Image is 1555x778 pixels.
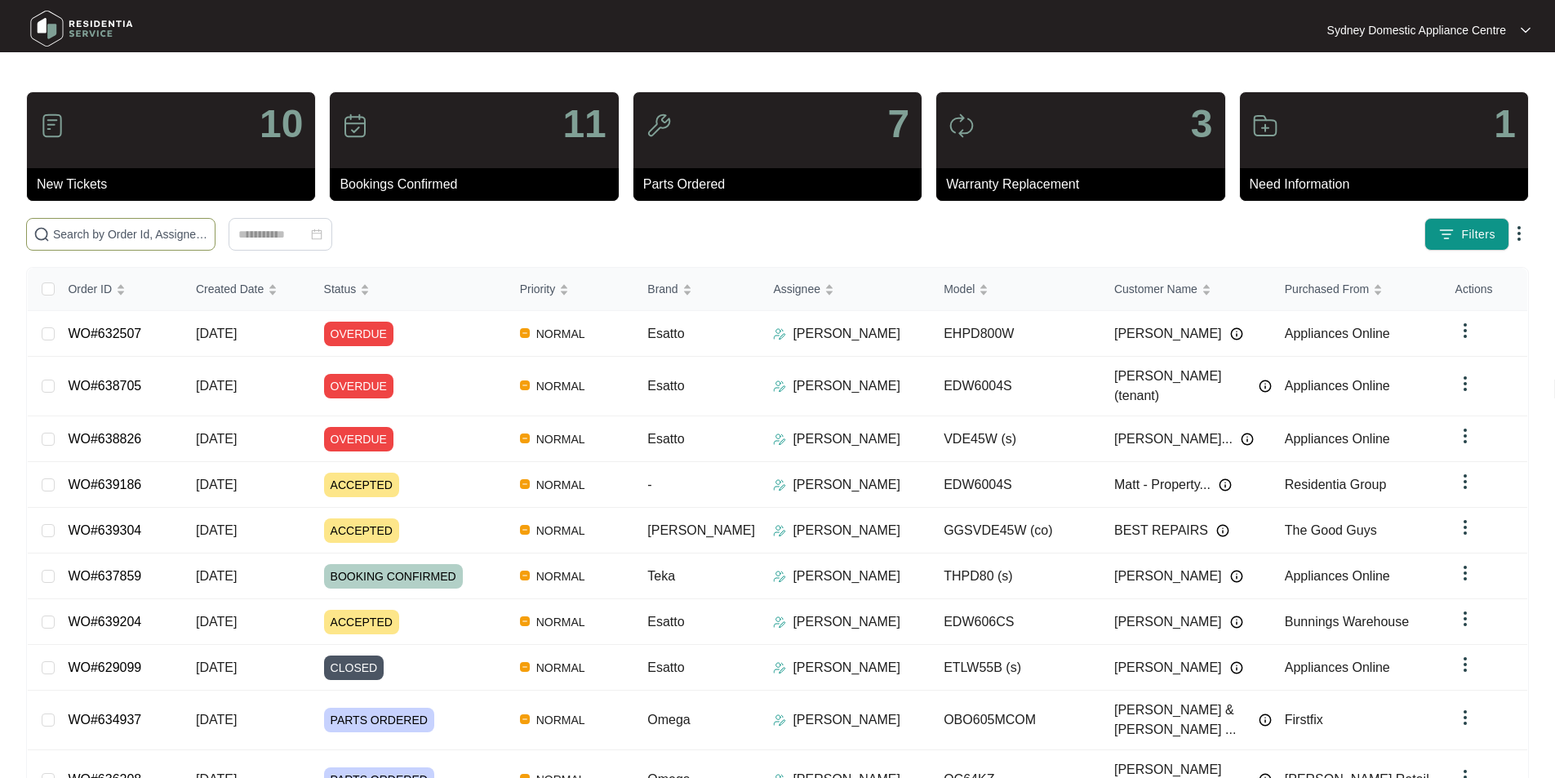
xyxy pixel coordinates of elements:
[793,567,900,586] p: [PERSON_NAME]
[1455,321,1475,340] img: dropdown arrow
[1461,226,1495,243] span: Filters
[196,379,237,393] span: [DATE]
[1285,523,1377,537] span: The Good Guys
[1114,700,1251,740] span: [PERSON_NAME] & [PERSON_NAME] ...
[1455,609,1475,629] img: dropdown arrow
[1230,661,1243,674] img: Info icon
[196,569,237,583] span: [DATE]
[324,427,393,451] span: OVERDUE
[1259,714,1272,727] img: Info icon
[520,328,530,338] img: Vercel Logo
[647,379,684,393] span: Esatto
[1259,380,1272,393] img: Info icon
[793,658,900,678] p: [PERSON_NAME]
[773,433,786,446] img: Assigner Icon
[1114,324,1222,344] span: [PERSON_NAME]
[520,380,530,390] img: Vercel Logo
[530,521,592,540] span: NORMAL
[530,612,592,632] span: NORMAL
[1455,472,1475,491] img: dropdown arrow
[1327,22,1506,38] p: Sydney Domestic Appliance Centre
[773,524,786,537] img: Assigner Icon
[520,616,530,626] img: Vercel Logo
[324,610,399,634] span: ACCEPTED
[68,478,141,491] a: WO#639186
[1114,567,1222,586] span: [PERSON_NAME]
[1285,615,1409,629] span: Bunnings Warehouse
[340,175,618,194] p: Bookings Confirmed
[530,429,592,449] span: NORMAL
[196,660,237,674] span: [DATE]
[647,478,651,491] span: -
[793,324,900,344] p: [PERSON_NAME]
[520,479,530,489] img: Vercel Logo
[793,612,900,632] p: [PERSON_NAME]
[196,523,237,537] span: [DATE]
[931,553,1101,599] td: THPD80 (s)
[33,226,50,242] img: search-icon
[773,570,786,583] img: Assigner Icon
[1285,569,1390,583] span: Appliances Online
[773,327,786,340] img: Assigner Icon
[1114,612,1222,632] span: [PERSON_NAME]
[68,660,141,674] a: WO#629099
[1442,268,1527,311] th: Actions
[530,710,592,730] span: NORMAL
[1285,280,1369,298] span: Purchased From
[647,327,684,340] span: Esatto
[1521,26,1531,34] img: dropdown arrow
[24,4,139,53] img: residentia service logo
[530,376,592,396] span: NORMAL
[530,324,592,344] span: NORMAL
[946,175,1224,194] p: Warranty Replacement
[1114,658,1222,678] span: [PERSON_NAME]
[520,571,530,580] img: Vercel Logo
[342,113,368,139] img: icon
[530,658,592,678] span: NORMAL
[311,268,507,311] th: Status
[562,104,606,144] p: 11
[196,615,237,629] span: [DATE]
[931,691,1101,750] td: OBO605MCOM
[647,280,678,298] span: Brand
[1241,433,1254,446] img: Info icon
[260,104,303,144] p: 10
[1114,475,1211,495] span: Matt - Property...
[530,475,592,495] span: NORMAL
[1272,268,1442,311] th: Purchased From
[196,280,264,298] span: Created Date
[643,175,922,194] p: Parts Ordered
[931,645,1101,691] td: ETLW55B (s)
[1455,708,1475,727] img: dropdown arrow
[931,462,1101,508] td: EDW6004S
[1219,478,1232,491] img: Info icon
[324,374,393,398] span: OVERDUE
[1509,224,1529,243] img: dropdown arrow
[1250,175,1528,194] p: Need Information
[1114,367,1251,406] span: [PERSON_NAME] (tenant)
[196,478,237,491] span: [DATE]
[1455,563,1475,583] img: dropdown arrow
[773,661,786,674] img: Assigner Icon
[530,567,592,586] span: NORMAL
[1285,713,1323,727] span: Firstfix
[647,615,684,629] span: Esatto
[634,268,760,311] th: Brand
[1438,226,1455,242] img: filter icon
[949,113,975,139] img: icon
[68,713,141,727] a: WO#634937
[647,569,675,583] span: Teka
[507,268,635,311] th: Priority
[324,473,399,497] span: ACCEPTED
[196,432,237,446] span: [DATE]
[196,327,237,340] span: [DATE]
[68,523,141,537] a: WO#639304
[647,713,690,727] span: Omega
[324,656,384,680] span: CLOSED
[520,280,556,298] span: Priority
[760,268,931,311] th: Assignee
[1230,616,1243,629] img: Info icon
[324,322,393,346] span: OVERDUE
[324,708,434,732] span: PARTS ORDERED
[183,268,311,311] th: Created Date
